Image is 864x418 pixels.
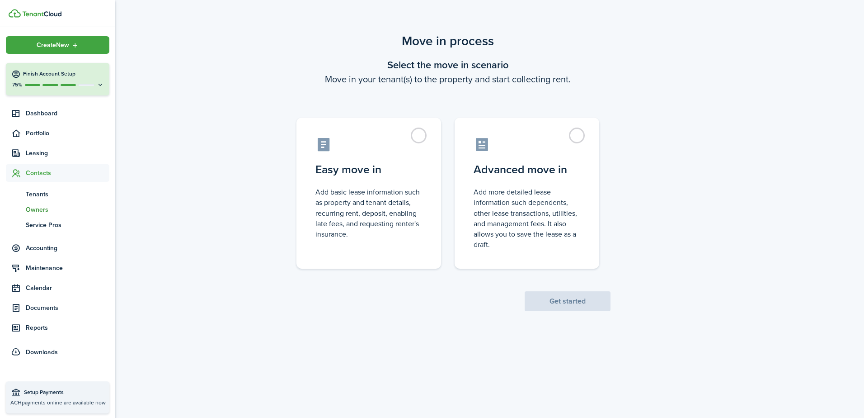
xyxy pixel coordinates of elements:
control-radio-card-title: Easy move in [315,161,422,178]
span: Leasing [26,148,109,158]
h4: Finish Account Setup [23,70,104,78]
wizard-step-header-description: Move in your tenant(s) to the property and start collecting rent. [285,72,610,86]
span: Service Pros [26,220,109,230]
span: Dashboard [26,109,109,118]
span: Contacts [26,168,109,178]
span: Documents [26,303,109,313]
span: Reports [26,323,109,332]
a: Owners [6,202,109,217]
p: ACH [10,399,105,407]
span: Create New [37,42,69,48]
span: Downloads [26,347,58,357]
a: Service Pros [6,217,109,233]
a: Dashboard [6,104,109,122]
span: Calendar [26,283,109,293]
a: Tenants [6,186,109,202]
control-radio-card-description: Add basic lease information such as property and tenant details, recurring rent, deposit, enablin... [315,187,422,239]
span: Tenants [26,190,109,199]
img: TenantCloud [9,9,21,18]
p: 75% [11,81,23,89]
span: Maintenance [26,263,109,273]
span: Accounting [26,243,109,253]
span: payments online are available now [22,399,106,407]
button: Open menu [6,36,109,54]
span: Setup Payments [24,388,105,397]
span: Owners [26,205,109,214]
span: Portfolio [26,128,109,138]
control-radio-card-description: Add more detailed lease information such dependents, other lease transactions, utilities, and man... [474,187,580,250]
a: Reports [6,319,109,337]
a: Setup PaymentsACHpayments online are available now [6,381,109,413]
img: TenantCloud [22,11,61,17]
scenario-title: Move in process [285,32,610,51]
button: Finish Account Setup75% [6,63,109,95]
wizard-step-header-title: Select the move in scenario [285,57,610,72]
control-radio-card-title: Advanced move in [474,161,580,178]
